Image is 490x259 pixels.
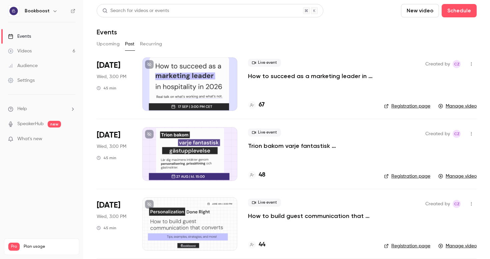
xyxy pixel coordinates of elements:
a: How to succeed as a marketing leader in hospitality in [DATE]? [248,72,373,80]
h4: 44 [259,240,265,249]
span: Wed, 3:00 PM [97,213,126,220]
span: Created by [425,60,450,68]
span: Casey Zhang [453,130,461,138]
span: new [48,121,61,127]
div: Events [8,33,31,40]
span: Pro [8,243,20,251]
span: Wed, 3:00 PM [97,73,126,80]
span: Help [17,105,27,112]
a: SpeakerHub [17,120,44,127]
h1: Events [97,28,117,36]
div: Jun 4 Wed, 3:00 PM (Europe/Stockholm) [97,197,132,251]
button: Past [125,39,135,49]
span: [DATE] [97,60,120,71]
button: New video [401,4,439,17]
a: Trion bakom varje fantastisk gästupplevelse 💎 [248,142,373,150]
div: 45 min [97,155,116,161]
a: Manage video [438,103,477,109]
span: [DATE] [97,200,120,211]
button: Recurring [140,39,162,49]
h4: 48 [259,171,265,180]
div: 45 min [97,225,116,231]
iframe: Noticeable Trigger [67,136,75,142]
span: Casey Zhang [453,200,461,208]
a: 67 [248,100,265,109]
div: Videos [8,48,32,54]
a: Registration page [384,173,430,180]
a: Manage video [438,173,477,180]
span: Created by [425,130,450,138]
span: Live event [248,199,281,207]
li: help-dropdown-opener [8,105,75,112]
button: Schedule [442,4,477,17]
div: Settings [8,77,35,84]
span: Created by [425,200,450,208]
span: What's new [17,136,42,143]
a: Registration page [384,103,430,109]
span: CZ [454,60,460,68]
button: Upcoming [97,39,120,49]
a: Manage video [438,243,477,249]
span: Live event [248,59,281,67]
div: Search for videos or events [102,7,169,14]
a: 48 [248,171,265,180]
span: Casey Zhang [453,60,461,68]
span: Live event [248,128,281,137]
span: Plan usage [24,244,75,249]
a: How to build guest communication that truly converts 🎯 [248,212,373,220]
img: Bookboost [8,6,19,16]
span: CZ [454,130,460,138]
h4: 67 [259,100,265,109]
div: Audience [8,62,38,69]
div: Aug 27 Wed, 3:00 PM (Europe/Stockholm) [97,127,132,181]
a: Registration page [384,243,430,249]
a: 44 [248,240,265,249]
div: Sep 17 Wed, 3:00 PM (Europe/Stockholm) [97,57,132,111]
h6: Bookboost [25,8,50,14]
div: 45 min [97,85,116,91]
span: CZ [454,200,460,208]
span: Wed, 3:00 PM [97,143,126,150]
span: [DATE] [97,130,120,141]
